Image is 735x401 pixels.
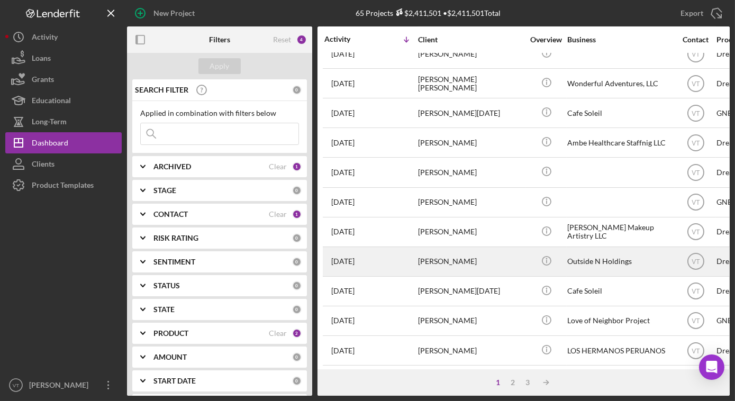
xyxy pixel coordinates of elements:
div: Loans [32,48,51,71]
button: Export [670,3,730,24]
b: SEARCH FILTER [135,86,188,94]
div: Export [680,3,703,24]
text: VT [692,288,700,295]
div: 2 [506,378,521,387]
button: Clients [5,153,122,175]
div: 0 [292,233,302,243]
div: Educational [32,90,71,114]
time: 2025-09-26 15:16 [331,50,355,58]
div: Grants [32,69,54,93]
button: Dashboard [5,132,122,153]
div: [PERSON_NAME] [418,248,524,276]
div: Overview [527,35,566,44]
div: 1 [292,209,302,219]
text: VT [692,169,700,177]
div: Client [418,35,524,44]
div: [PERSON_NAME] [PERSON_NAME] [418,69,524,97]
b: START DATE [153,377,196,385]
div: Cafe Soleil [567,277,673,305]
text: VT [692,50,700,58]
div: 0 [292,281,302,290]
div: [PERSON_NAME] [418,129,524,157]
time: 2025-09-25 16:42 [331,168,355,177]
text: VT [692,347,700,354]
div: Dashboard [32,132,68,156]
div: [PERSON_NAME] [418,40,524,68]
div: Applied in combination with filters below [140,109,299,117]
div: [PERSON_NAME][DATE] [418,277,524,305]
text: VT [692,258,700,266]
button: Product Templates [5,175,122,196]
div: 2 [292,329,302,338]
text: VT [692,317,700,325]
b: RISK RATING [153,234,198,242]
button: Long-Term [5,111,122,132]
time: 2025-09-25 19:48 [331,139,355,147]
div: [PERSON_NAME] [418,158,524,186]
div: Open Intercom Messenger [699,354,724,380]
time: 2025-09-25 00:24 [331,347,355,355]
div: Clear [269,210,287,218]
time: 2025-09-25 16:13 [331,257,355,266]
div: 1 [292,162,302,171]
b: PRODUCT [153,329,188,338]
button: New Project [127,3,205,24]
text: VT [692,229,700,236]
time: 2025-09-25 16:36 [331,198,355,206]
text: VT [692,199,700,206]
div: [PERSON_NAME] [418,336,524,364]
button: VT[PERSON_NAME] [5,375,122,396]
div: Clients [32,153,55,177]
time: 2025-09-25 15:24 [331,287,355,295]
div: Activity [32,26,58,50]
b: AMOUNT [153,353,187,361]
b: ARCHIVED [153,162,191,171]
time: 2025-09-25 16:26 [331,227,355,236]
a: Loans [5,48,122,69]
div: Love of Neighbor Project [567,307,673,335]
text: VT [692,110,700,117]
time: 2025-09-25 20:39 [331,109,355,117]
b: SENTIMENT [153,258,195,266]
div: Contact [676,35,715,44]
div: 0 [292,85,302,95]
div: Clear [269,162,287,171]
div: 1 [491,378,506,387]
b: STATUS [153,281,180,290]
div: Ambe Healthcare Staffnig LLC [567,129,673,157]
text: VT [13,382,19,388]
div: Reset [273,35,291,44]
div: Activity [324,35,371,43]
button: Educational [5,90,122,111]
div: New Project [153,3,195,24]
text: VT [692,139,700,147]
div: 0 [292,352,302,362]
div: [PERSON_NAME] Makeup Artistry LLC [567,218,673,246]
b: CONTACT [153,210,188,218]
button: Grants [5,69,122,90]
div: [PERSON_NAME] [418,218,524,246]
div: Outside N Holdings [567,248,673,276]
div: [PERSON_NAME] [418,188,524,216]
div: [PERSON_NAME] [418,307,524,335]
div: Business [567,35,673,44]
div: 0 [292,305,302,314]
div: 3 [521,378,536,387]
div: Clear [269,329,287,338]
div: 0 [292,376,302,386]
div: 0 [292,186,302,195]
time: 2025-09-25 14:57 [331,316,355,325]
button: Activity [5,26,122,48]
div: LOS HERMANOS PERUANOS [567,336,673,364]
div: Long-Term [32,111,67,135]
b: Filters [209,35,230,44]
div: Cafe Soleil [567,99,673,127]
div: Apply [210,58,230,74]
div: 65 Projects • $2,411,501 Total [356,8,501,17]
